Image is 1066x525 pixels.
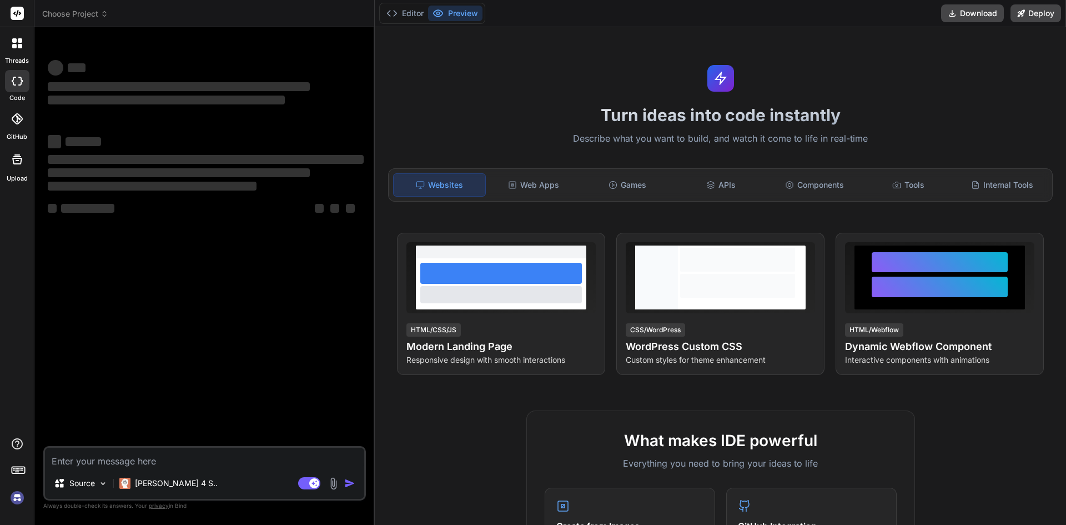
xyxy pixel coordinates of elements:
div: Games [582,173,673,197]
div: HTML/CSS/JS [406,323,461,337]
span: ‌ [48,168,310,177]
div: APIs [675,173,767,197]
label: GitHub [7,132,27,142]
label: Upload [7,174,28,183]
label: code [9,93,25,103]
span: ‌ [48,155,364,164]
img: icon [344,478,355,489]
span: ‌ [66,137,101,146]
p: Interactive components with animations [845,354,1034,366]
span: ‌ [48,96,285,104]
p: Describe what you want to build, and watch it come to life in real-time [381,132,1059,146]
div: CSS/WordPress [626,323,685,337]
span: privacy [149,502,169,509]
span: ‌ [48,60,63,76]
h2: What makes IDE powerful [545,429,897,452]
span: ‌ [346,204,355,213]
div: Websites [393,173,486,197]
span: ‌ [48,82,310,91]
div: Components [769,173,861,197]
button: Deploy [1010,4,1061,22]
span: ‌ [48,182,257,191]
span: Choose Project [42,8,108,19]
p: Responsive design with smooth interactions [406,354,596,366]
p: Everything you need to bring your ideas to life [545,457,897,470]
div: Internal Tools [956,173,1048,197]
button: Download [941,4,1004,22]
img: Pick Models [98,479,108,488]
div: Tools [863,173,954,197]
button: Preview [428,6,482,21]
p: Custom styles for theme enhancement [626,354,815,366]
button: Editor [382,6,428,21]
span: ‌ [48,204,57,213]
div: HTML/Webflow [845,323,903,337]
img: Claude 4 Sonnet [119,478,130,489]
p: Always double-check its answers. Your in Bind [43,501,366,511]
p: [PERSON_NAME] 4 S.. [135,478,218,489]
h4: Dynamic Webflow Component [845,339,1034,354]
span: ‌ [61,204,114,213]
span: ‌ [68,63,86,72]
img: signin [8,488,27,507]
h4: Modern Landing Page [406,339,596,354]
p: Source [69,478,95,489]
img: attachment [327,477,340,490]
div: Web Apps [488,173,580,197]
span: ‌ [315,204,324,213]
span: ‌ [330,204,339,213]
span: ‌ [48,135,61,148]
h1: Turn ideas into code instantly [381,105,1059,125]
label: threads [5,56,29,66]
h4: WordPress Custom CSS [626,339,815,354]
